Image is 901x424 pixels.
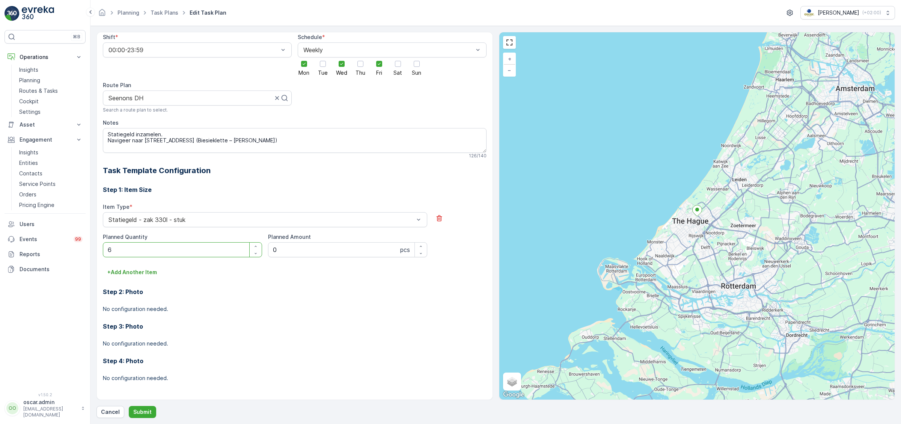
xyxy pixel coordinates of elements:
a: Planning [118,9,139,16]
span: Sun [412,70,421,75]
p: 126 / 140 [469,153,487,159]
span: Thu [356,70,365,75]
p: Insights [19,66,38,74]
p: Entities [19,159,38,167]
p: Orders [19,191,36,198]
label: Shift [103,34,115,40]
p: pcs [400,245,410,254]
a: Entities [16,158,86,168]
a: View Fullscreen [504,37,515,48]
a: Orders [16,189,86,200]
p: Documents [20,266,83,273]
p: [PERSON_NAME] [818,9,859,17]
label: Notes [103,119,119,126]
a: Insights [16,65,86,75]
p: Reports [20,250,83,258]
h3: Step 2: Photo [103,287,487,296]
span: v 1.50.2 [5,392,86,397]
a: Zoom Out [504,65,515,76]
a: Zoom In [504,53,515,65]
p: No configuration needed. [103,340,487,347]
a: Service Points [16,179,86,189]
p: [EMAIL_ADDRESS][DOMAIN_NAME] [23,406,77,418]
p: oscar.admin [23,398,77,406]
span: Wed [336,70,347,75]
label: Schedule [298,34,322,40]
span: − [508,67,511,73]
span: Search a route plan to select. [103,107,168,113]
a: Cockpit [16,96,86,107]
a: Documents [5,262,86,277]
h2: Task Template Configuration [103,165,487,176]
a: Routes & Tasks [16,86,86,96]
p: Cockpit [19,98,39,105]
button: Operations [5,50,86,65]
a: Task Plans [151,9,178,16]
button: OOoscar.admin[EMAIL_ADDRESS][DOMAIN_NAME] [5,398,86,418]
label: Item Type [103,204,130,210]
img: logo [5,6,20,21]
h3: Step 1: Item Size [103,185,487,194]
p: Settings [19,108,41,116]
p: Contacts [19,170,42,177]
p: 99 [75,236,81,242]
p: No configuration needed. [103,305,487,313]
label: Planned Amount [268,234,311,240]
p: Insights [19,149,38,156]
a: Pricing Engine [16,200,86,210]
p: + Add Another Item [107,269,157,276]
p: Operations [20,53,71,61]
a: Open this area in Google Maps (opens a new window) [501,390,526,400]
button: Submit [129,406,156,418]
p: Engagement [20,136,71,143]
label: Planned Quantity [103,234,148,240]
a: Homepage [98,11,106,18]
div: OO [6,402,18,414]
img: logo_light-DOdMpM7g.png [22,6,54,21]
h3: Step 3: Photo [103,322,487,331]
span: Tue [318,70,328,75]
p: Submit [133,408,152,416]
p: Service Points [19,180,56,188]
button: Engagement [5,132,86,147]
img: Google [501,390,526,400]
img: basis-logo_rgb2x.png [804,9,815,17]
a: Reports [5,247,86,262]
p: Asset [20,121,71,128]
button: Cancel [96,406,124,418]
p: ( +02:00 ) [862,10,881,16]
p: Events [20,235,69,243]
p: No configuration needed. [103,374,487,382]
p: Users [20,220,83,228]
a: Settings [16,107,86,117]
button: [PERSON_NAME](+02:00) [800,6,895,20]
a: Insights [16,147,86,158]
a: Layers [504,373,520,390]
p: Planning [19,77,40,84]
button: Asset [5,117,86,132]
span: Mon [298,70,309,75]
span: + [508,56,511,62]
a: Events99 [5,232,86,247]
p: Routes & Tasks [19,87,58,95]
a: Contacts [16,168,86,179]
a: Planning [16,75,86,86]
textarea: Statiegeld inzamelen. Navigeer naar [STREET_ADDRESS] (Biesieklette – [PERSON_NAME]) [103,128,487,153]
span: Sat [393,70,402,75]
label: Route Plan [103,82,131,88]
h3: Step 4: Photo [103,356,487,365]
a: Users [5,217,86,232]
p: ⌘B [73,34,80,40]
button: +Add Another Item [103,266,161,278]
p: Cancel [101,408,120,416]
p: Pricing Engine [19,201,54,209]
span: Edit Task Plan [188,9,228,17]
span: Fri [376,70,382,75]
